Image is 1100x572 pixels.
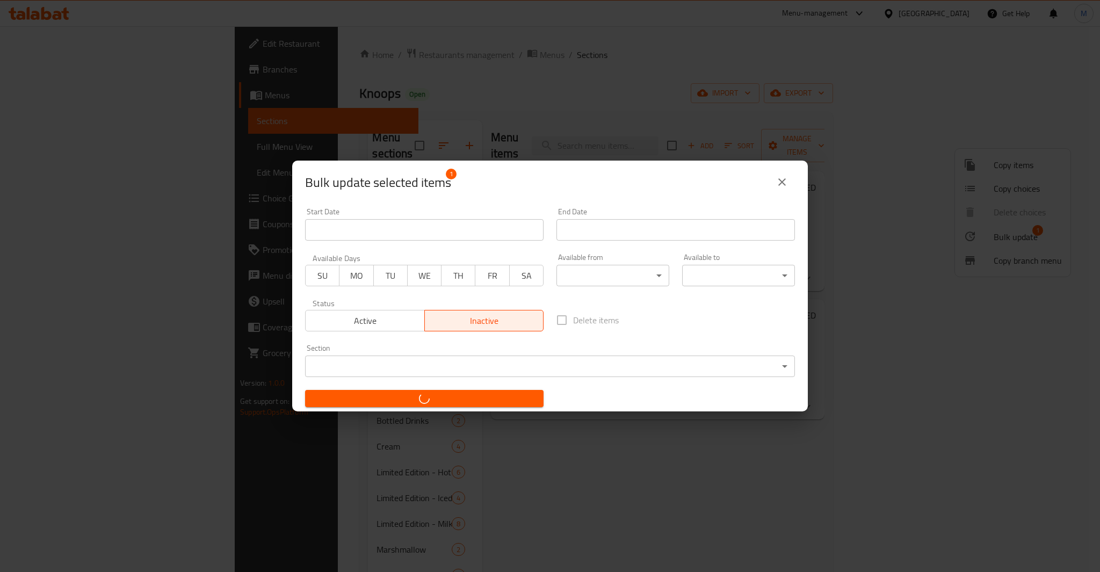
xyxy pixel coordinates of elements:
[446,268,471,284] span: TH
[446,169,457,179] span: 1
[514,268,539,284] span: SA
[305,265,339,286] button: SU
[339,265,373,286] button: MO
[310,268,335,284] span: SU
[509,265,544,286] button: SA
[305,174,451,191] span: Selected items count
[556,265,669,286] div: ​
[475,265,509,286] button: FR
[344,268,369,284] span: MO
[429,313,540,329] span: Inactive
[373,265,408,286] button: TU
[310,313,421,329] span: Active
[424,310,544,331] button: Inactive
[441,265,475,286] button: TH
[378,268,403,284] span: TU
[305,310,425,331] button: Active
[480,268,505,284] span: FR
[682,265,795,286] div: ​
[305,356,795,377] div: ​
[412,268,437,284] span: WE
[573,314,619,327] span: Delete items
[769,169,795,195] button: close
[407,265,442,286] button: WE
